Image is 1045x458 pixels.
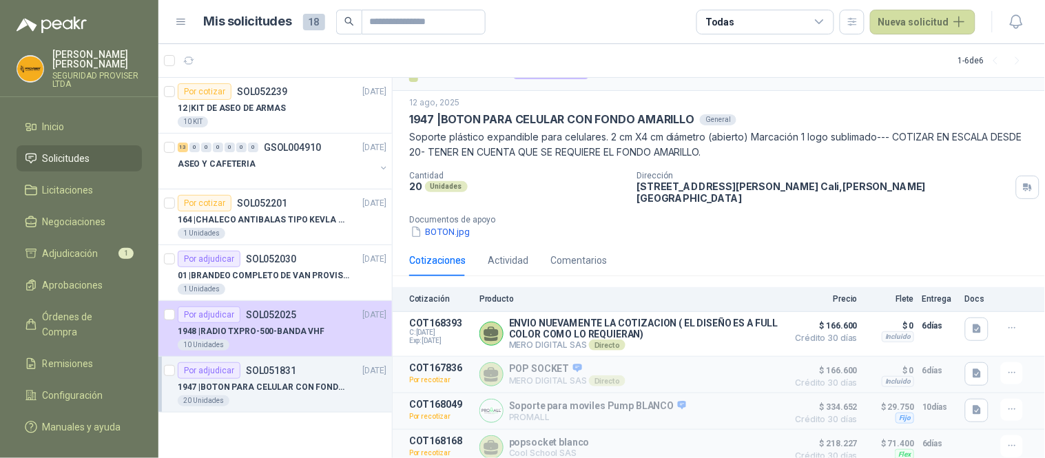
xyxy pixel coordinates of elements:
span: Órdenes de Compra [43,309,129,340]
span: Crédito 30 días [789,379,858,387]
p: Cotización [409,294,471,304]
p: popsocket blanco [509,437,590,448]
span: Solicitudes [43,151,90,166]
img: Logo peakr [17,17,87,33]
div: Incluido [882,376,914,387]
div: 0 [225,143,235,152]
p: $ 0 [866,362,914,379]
img: Company Logo [480,399,503,422]
a: Inicio [17,114,142,140]
p: 1947 | BOTON PARA CELULAR CON FONDO AMARILLO [178,381,349,394]
span: Negociaciones [43,214,106,229]
p: ASEO Y CAFETERIA [178,158,256,171]
span: Exp: [DATE] [409,337,471,345]
div: Directo [589,340,625,351]
span: Aprobaciones [43,278,103,293]
p: Dirección [637,171,1011,180]
p: 6 días [922,318,957,334]
p: 1947 | BOTON PARA CELULAR CON FONDO AMARILLO [409,112,694,127]
p: 20 [409,180,422,192]
a: 13 0 0 0 0 0 0 GSOL004910[DATE] ASEO Y CAFETERIA [178,139,389,183]
p: Soporte plástico expandible para celulares. 2 cm X4 cm diámetro (abierto) Marcación 1 logo sublim... [409,129,1028,160]
a: Aprobaciones [17,272,142,298]
p: Producto [479,294,780,304]
div: 20 Unidades [178,395,229,406]
p: 164 | CHALECO ANTIBALAS TIPO KEVLA T/ M [178,214,349,227]
span: Crédito 30 días [789,415,858,424]
p: COT168393 [409,318,471,329]
span: $ 166.600 [789,318,858,334]
p: Por recotizar [409,373,471,387]
span: $ 166.600 [789,362,858,379]
div: Todas [705,14,734,30]
div: 1 Unidades [178,228,225,239]
p: SEGURIDAD PROVISER LTDA [52,72,142,88]
div: Fijo [896,413,914,424]
div: 1 Unidades [178,284,225,295]
div: 0 [189,143,200,152]
p: $ 0 [866,318,914,334]
a: Remisiones [17,351,142,377]
p: [DATE] [363,253,386,266]
span: 1 [118,248,134,259]
div: Por adjudicar [178,362,240,379]
a: Por adjudicarSOL052025[DATE] 1948 |RADIO TXPRO-500-BANDA VHF10 Unidades [158,301,392,357]
span: Configuración [43,388,103,403]
span: search [344,17,354,26]
p: $ 71.400 [866,435,914,452]
p: Soporte para moviles Pump BLANCO [509,400,686,413]
span: $ 218.227 [789,435,858,452]
p: Flete [866,294,914,304]
div: 10 Unidades [178,340,229,351]
a: Manuales y ayuda [17,414,142,440]
div: Directo [589,375,625,386]
p: 12 ago, 2025 [409,96,459,110]
div: Por cotizar [178,83,231,100]
p: MERO DIGITAL SAS [509,340,780,351]
p: SOL051831 [246,366,296,375]
a: Licitaciones [17,177,142,203]
span: Inicio [43,119,65,134]
p: 10 días [922,399,957,415]
div: Comentarios [550,253,607,268]
span: Remisiones [43,356,94,371]
div: General [700,114,736,125]
p: PROMALL [509,412,686,422]
div: 0 [201,143,211,152]
p: [DATE] [363,364,386,377]
a: Por adjudicarSOL051831[DATE] 1947 |BOTON PARA CELULAR CON FONDO AMARILLO20 Unidades [158,357,392,413]
div: Unidades [425,181,468,192]
span: 18 [303,14,325,30]
p: COT168168 [409,435,471,446]
a: Adjudicación1 [17,240,142,267]
a: Solicitudes [17,145,142,171]
p: $ 29.750 [866,399,914,415]
a: Por cotizarSOL052201[DATE] 164 |CHALECO ANTIBALAS TIPO KEVLA T/ M1 Unidades [158,189,392,245]
div: Actividad [488,253,528,268]
div: Incluido [882,331,914,342]
span: Licitaciones [43,183,94,198]
a: Negociaciones [17,209,142,235]
p: Cool School SAS [509,448,590,458]
span: $ 334.652 [789,399,858,415]
p: Documentos de apoyo [409,215,1039,225]
p: SOL052030 [246,254,296,264]
p: [STREET_ADDRESS][PERSON_NAME] Cali , [PERSON_NAME][GEOGRAPHIC_DATA] [637,180,1011,204]
button: BOTON.jpg [409,225,471,239]
p: Docs [965,294,993,304]
p: SOL052025 [246,310,296,320]
p: [PERSON_NAME] [PERSON_NAME] [52,50,142,69]
span: Adjudicación [43,246,99,261]
h1: Mis solicitudes [204,12,292,32]
span: Manuales y ayuda [43,419,121,435]
p: COT168049 [409,399,471,410]
p: [DATE] [363,141,386,154]
p: Cantidad [409,171,626,180]
div: 1 - 6 de 6 [958,50,1028,72]
p: 1948 | RADIO TXPRO-500-BANDA VHF [178,325,324,338]
p: SOL052239 [237,87,287,96]
span: Crédito 30 días [789,334,858,342]
a: Órdenes de Compra [17,304,142,345]
p: 01 | BRANDEO COMPLETO DE VAN PROVISER [178,269,349,282]
p: POP SOCKET [509,363,625,375]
